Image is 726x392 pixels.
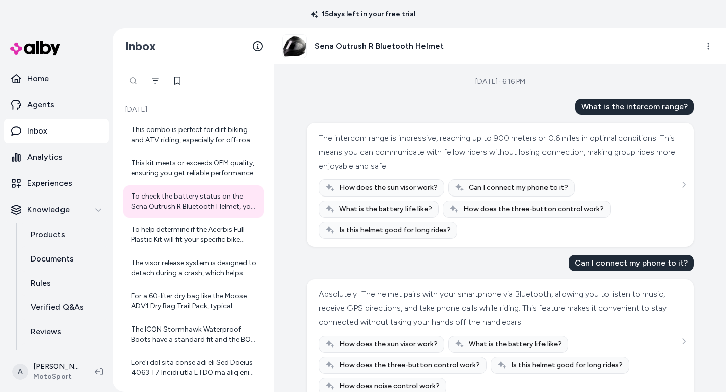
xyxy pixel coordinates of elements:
[131,358,258,378] div: Lore'i dol sita conse adi eli Sed Doeius 4063 T7 Incidi utla ETDO ma aliq eni admi ven quisn exe....
[33,362,79,372] p: [PERSON_NAME]
[21,271,109,295] a: Rules
[27,99,54,111] p: Agents
[339,381,440,391] span: How does noise control work?
[315,40,444,52] h3: Sena Outrush R Bluetooth Helmet
[339,225,451,235] span: Is this helmet good for long rides?
[27,151,63,163] p: Analytics
[131,258,258,278] div: The visor release system is designed to detach during a crash, which helps prevent neck injuries....
[31,229,65,241] p: Products
[4,119,109,143] a: Inbox
[31,277,51,289] p: Rules
[678,179,690,191] button: See more
[575,99,694,115] div: What is the intercom range?
[123,105,264,115] p: [DATE]
[339,339,438,349] span: How does the sun visor work?
[469,183,568,193] span: Can I connect my phone to it?
[12,364,28,380] span: A
[463,204,604,214] span: How does the three-button control work?
[27,73,49,85] p: Home
[123,252,264,284] a: The visor release system is designed to detach during a crash, which helps prevent neck injuries....
[123,119,264,151] a: This combo is perfect for dirt biking and ATV riding, especially for off-road enthusiasts looking...
[31,301,84,313] p: Verified Q&As
[27,177,72,189] p: Experiences
[511,360,623,370] span: Is this helmet good for long rides?
[319,287,679,330] div: Absolutely! The helmet pairs with your smartphone via Bluetooth, allowing you to listen to music,...
[123,285,264,317] a: For a 60-liter dry bag like the Moose ADV1 Dry Bag Trail Pack, typical dimensions usually fall ro...
[283,35,306,58] img: X001.jpg
[4,198,109,222] button: Knowledge
[27,125,47,137] p: Inbox
[21,295,109,319] a: Verified Q&As
[27,204,70,216] p: Knowledge
[339,360,480,370] span: How does the three-button control work?
[123,318,264,351] a: The ICON Stormhawk Waterproof Boots have a standard fit and the BOA lacing system helps customize...
[475,77,525,87] div: [DATE] · 6:16 PM
[123,152,264,184] a: This kit meets or exceeds OEM quality, ensuring you get reliable performance without the higher c...
[4,145,109,169] a: Analytics
[6,356,87,388] button: A[PERSON_NAME]MotoSport
[10,41,60,55] img: alby Logo
[33,372,79,382] span: MotoSport
[131,158,258,178] div: This kit meets or exceeds OEM quality, ensuring you get reliable performance without the higher c...
[569,255,694,271] div: Can I connect my phone to it?
[319,131,679,173] div: The intercom range is impressive, reaching up to 900 meters or 0.6 miles in optimal conditions. T...
[305,9,421,19] p: 15 days left in your free trial
[123,219,264,251] a: To help determine if the Acerbis Full Plastic Kit will fit your specific bike model, could you pl...
[469,339,562,349] span: What is the battery life like?
[21,223,109,247] a: Products
[678,335,690,347] button: See more
[21,319,109,344] a: Reviews
[339,183,438,193] span: How does the sun visor work?
[125,39,156,54] h2: Inbox
[21,344,109,368] a: Survey Questions
[4,171,109,195] a: Experiences
[339,204,432,214] span: What is the battery life like?
[131,191,258,212] div: To check the battery status on the Sena Outrush R Bluetooth Helmet, you can typically use the voi...
[123,185,264,218] a: To check the battery status on the Sena Outrush R Bluetooth Helmet, you can typically use the voi...
[4,93,109,117] a: Agents
[131,225,258,245] div: To help determine if the Acerbis Full Plastic Kit will fit your specific bike model, could you pl...
[123,352,264,384] a: Lore'i dol sita conse adi eli Sed Doeius 4063 T7 Incidi utla ETDO ma aliq eni admi ven quisn exe....
[21,247,109,271] a: Documents
[31,325,62,338] p: Reviews
[131,324,258,345] div: The ICON Stormhawk Waterproof Boots have a standard fit and the BOA lacing system helps customize...
[131,125,258,145] div: This combo is perfect for dirt biking and ATV riding, especially for off-road enthusiasts looking...
[4,67,109,91] a: Home
[31,253,74,265] p: Documents
[131,291,258,311] div: For a 60-liter dry bag like the Moose ADV1 Dry Bag Trail Pack, typical dimensions usually fall ro...
[145,71,165,91] button: Filter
